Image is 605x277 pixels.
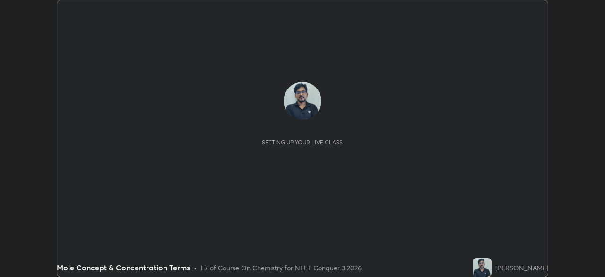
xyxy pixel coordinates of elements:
img: c438d33b5f8f45deb8631a47d5d110ef.jpg [284,82,321,120]
div: L7 of Course On Chemistry for NEET Conquer 3 2026 [201,263,362,273]
div: [PERSON_NAME] [495,263,548,273]
img: c438d33b5f8f45deb8631a47d5d110ef.jpg [473,258,492,277]
div: • [194,263,197,273]
div: Mole Concept & Concentration Terms [57,262,190,273]
div: Setting up your live class [262,139,343,146]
